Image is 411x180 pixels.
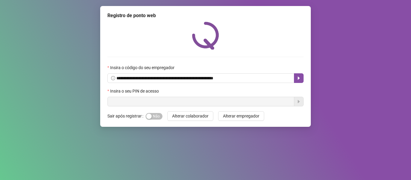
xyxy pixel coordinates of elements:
label: Insira o seu PIN de acesso [107,88,163,94]
button: Alterar empregador [218,111,264,121]
span: caret-right [296,76,301,81]
label: Sair após registrar [107,111,146,121]
div: Registro de ponto web [107,12,304,19]
img: QRPoint [192,22,219,50]
span: Alterar colaborador [172,113,209,119]
span: Alterar empregador [223,113,259,119]
label: Insira o código do seu empregador [107,64,178,71]
button: Alterar colaborador [167,111,213,121]
span: info-circle [111,76,115,80]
